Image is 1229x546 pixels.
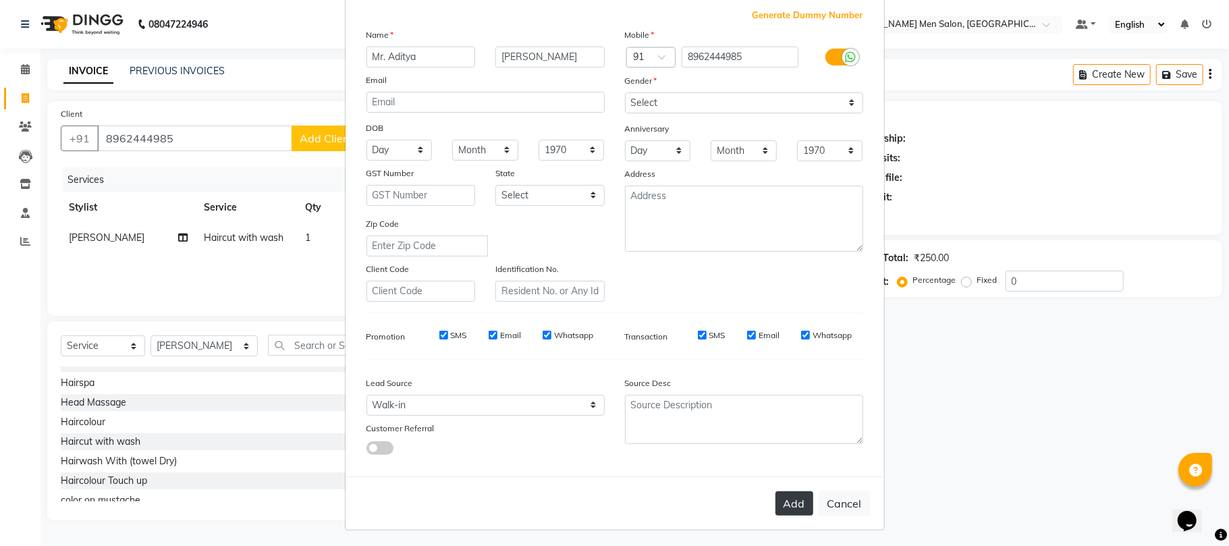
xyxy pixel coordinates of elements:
[366,263,410,275] label: Client Code
[625,377,672,389] label: Source Desc
[366,29,394,41] label: Name
[366,74,387,86] label: Email
[625,123,670,135] label: Anniversary
[819,491,871,516] button: Cancel
[709,329,726,342] label: SMS
[775,491,813,516] button: Add
[625,168,656,180] label: Address
[759,329,780,342] label: Email
[625,75,657,87] label: Gender
[366,47,476,67] input: First Name
[625,29,655,41] label: Mobile
[753,9,863,22] span: Generate Dummy Number
[366,236,488,256] input: Enter Zip Code
[366,185,476,206] input: GST Number
[366,218,400,230] label: Zip Code
[366,92,605,113] input: Email
[495,47,605,67] input: Last Name
[813,329,852,342] label: Whatsapp
[366,281,476,302] input: Client Code
[1172,492,1216,533] iframe: chat widget
[682,47,798,67] input: Mobile
[625,331,668,343] label: Transaction
[495,167,515,180] label: State
[366,377,413,389] label: Lead Source
[554,329,593,342] label: Whatsapp
[366,422,435,435] label: Customer Referral
[366,167,414,180] label: GST Number
[495,281,605,302] input: Resident No. or Any Id
[495,263,559,275] label: Identification No.
[500,329,521,342] label: Email
[366,122,384,134] label: DOB
[451,329,467,342] label: SMS
[366,331,406,343] label: Promotion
